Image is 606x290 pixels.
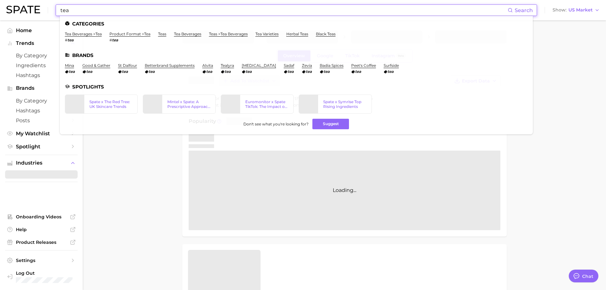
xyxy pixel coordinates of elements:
span: Ingredients [16,62,67,68]
em: tea [86,69,92,74]
a: product format >tea [109,32,150,36]
button: Brands [5,83,78,93]
a: Spotlight [5,142,78,152]
a: by Category [5,96,78,106]
a: teas [158,32,166,36]
a: Product Releases [5,237,78,247]
span: # [65,38,67,42]
span: US Market [568,8,593,12]
a: st dalfour [118,63,137,68]
a: peet's coffee [351,63,376,68]
span: Industries [16,160,67,166]
em: tea [355,69,361,74]
a: tea beverages [174,32,201,36]
span: Settings [16,258,67,263]
span: Trends [16,40,67,46]
div: Euromonitor x Spate TikTok: The Impact of Skinification [245,99,288,109]
span: Log Out [16,270,73,276]
span: Home [16,27,67,33]
em: tea [122,69,128,74]
a: Log out. Currently logged in with e-mail marwat@spate.nyc. [5,268,78,285]
span: My Watchlist [16,131,67,137]
input: Search here for a brand, industry, or ingredient [60,5,508,16]
a: Home [5,25,78,35]
a: Help [5,225,78,234]
a: tea varieties [255,32,279,36]
a: mina [65,63,74,68]
a: betterbrand supplements [145,63,195,68]
span: Search [515,7,533,13]
a: badia spices [320,63,344,68]
span: Spotlight [16,144,67,150]
a: herbal teas [286,32,308,36]
a: black teas [316,32,336,36]
div: Loading... [189,151,500,230]
span: by Category [16,98,67,104]
a: surfside [384,63,399,68]
a: tea beverages >tea [65,32,102,36]
span: Product Releases [16,239,67,245]
button: ShowUS Market [551,6,601,14]
span: Posts [16,117,67,124]
em: tea [288,69,294,74]
a: My Watchlist [5,129,78,138]
span: Hashtags [16,72,67,78]
em: tea [324,69,330,74]
button: Suggest [312,119,349,129]
em: tea [225,69,231,74]
img: SPATE [6,6,40,13]
em: tea [206,69,212,74]
em: tea [69,69,75,74]
a: Ingredients [5,60,78,70]
em: tea [306,69,312,74]
a: Spate x The Red Tree: UK Skincare Trends [65,95,138,114]
a: tealyra [221,63,234,68]
a: Settings [5,256,78,265]
a: sadaf [284,63,294,68]
a: [MEDICAL_DATA] [242,63,276,68]
div: Spate x The Red Tree: UK Skincare Trends [89,99,132,109]
li: Categories [65,21,528,26]
a: Spate x Symrise Top Rising Ingredients [299,95,372,114]
span: Help [16,227,67,232]
a: Mintel x Spate: A Prescriptive Approach to Beauty [143,95,216,114]
li: Brands [65,53,528,58]
span: by Category [16,53,67,59]
div: Spate x Symrise Top Rising Ingredients [323,99,366,109]
div: Mintel x Spate: A Prescriptive Approach to Beauty [167,99,210,109]
span: Don't see what you're looking for? [243,122,309,126]
span: Onboarding Videos [16,214,67,220]
span: Hashtags [16,108,67,114]
em: tea [67,38,73,42]
a: Hashtags [5,106,78,116]
a: Euromonitor x Spate TikTok: The Impact of Skinification [221,95,294,114]
span: # [109,38,112,42]
span: Show [553,8,567,12]
a: teas >tea beverages [209,32,248,36]
em: tea [149,69,155,74]
a: alvita [202,63,213,68]
a: Posts [5,116,78,125]
span: Brands [16,85,67,91]
a: zevia [302,63,312,68]
a: by Category [5,51,78,60]
button: Trends [5,39,78,48]
a: Onboarding Videos [5,212,78,222]
a: Hashtags [5,70,78,80]
a: good & gather [82,63,110,68]
button: Industries [5,158,78,168]
em: tea [112,38,118,42]
em: tea [246,69,252,74]
em: tea [387,69,394,74]
li: Spotlights [65,84,528,89]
